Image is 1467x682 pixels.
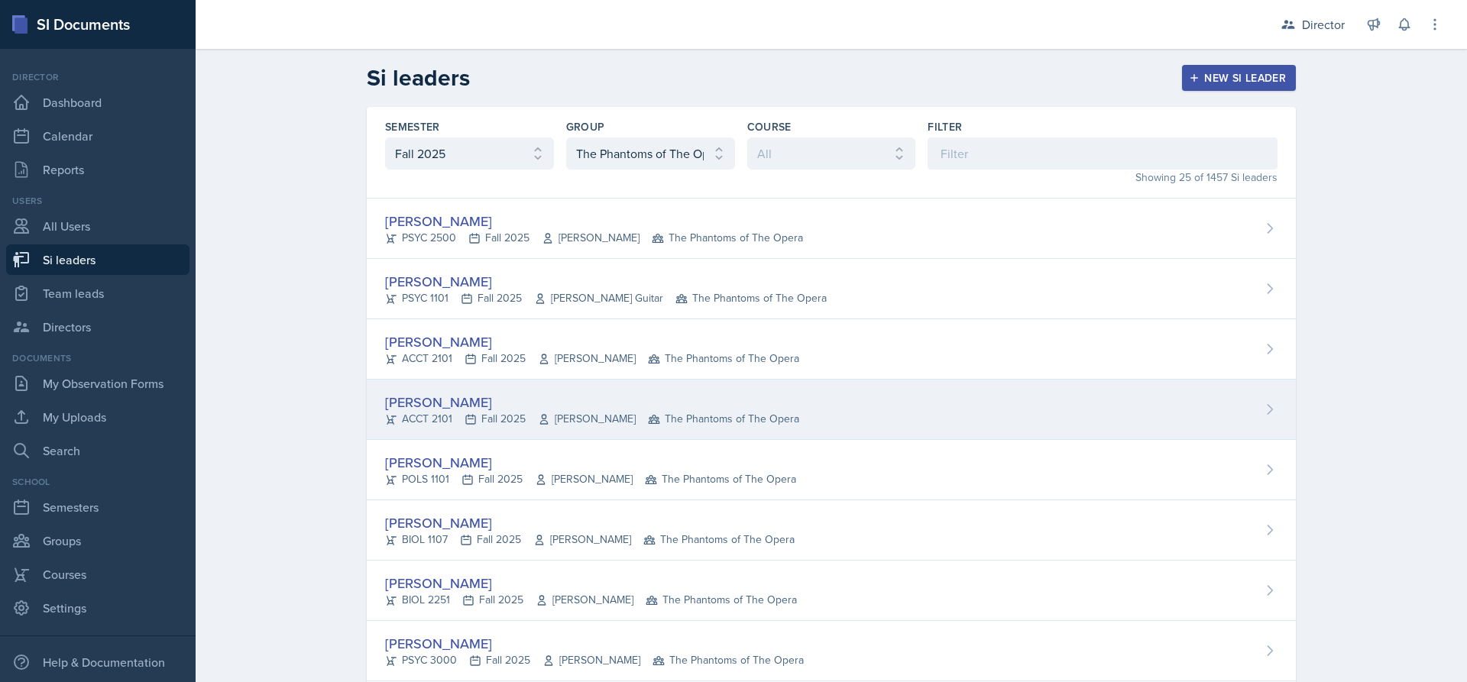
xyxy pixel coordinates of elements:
div: Users [6,194,189,208]
a: [PERSON_NAME] ACCT 2101Fall 2025[PERSON_NAME] The Phantoms of The Opera [367,380,1296,440]
div: [PERSON_NAME] [385,512,795,533]
a: My Observation Forms [6,368,189,399]
a: Directors [6,312,189,342]
div: School [6,475,189,489]
div: Documents [6,351,189,365]
div: [PERSON_NAME] [385,452,796,473]
label: Semester [385,119,440,134]
span: The Phantoms of The Opera [646,592,797,608]
div: POLS 1101 Fall 2025 [385,471,796,487]
label: Group [566,119,605,134]
span: The Phantoms of The Opera [675,290,827,306]
a: Settings [6,593,189,623]
span: The Phantoms of The Opera [648,411,799,427]
a: [PERSON_NAME] ACCT 2101Fall 2025[PERSON_NAME] The Phantoms of The Opera [367,319,1296,380]
div: [PERSON_NAME] [385,573,797,593]
div: New Si leader [1192,72,1286,84]
div: [PERSON_NAME] [385,211,803,231]
span: [PERSON_NAME] [538,411,636,427]
h2: Si leaders [367,64,470,92]
div: PSYC 1101 Fall 2025 [385,290,827,306]
input: Filter [928,137,1278,170]
div: Help & Documentation [6,647,189,677]
a: Groups [6,525,189,556]
span: The Phantoms of The Opera [653,652,804,668]
a: Search [6,435,189,466]
span: The Phantoms of The Opera [643,532,795,548]
a: [PERSON_NAME] PSYC 1101Fall 2025[PERSON_NAME] Guitar The Phantoms of The Opera [367,259,1296,319]
a: Calendar [6,121,189,151]
div: ACCT 2101 Fall 2025 [385,351,799,367]
a: Dashboard [6,87,189,118]
a: Semesters [6,492,189,522]
div: [PERSON_NAME] [385,392,799,412]
div: BIOL 1107 Fall 2025 [385,532,795,548]
span: [PERSON_NAME] [538,351,636,367]
div: [PERSON_NAME] [385,271,827,292]
span: The Phantoms of The Opera [652,230,803,246]
a: [PERSON_NAME] BIOL 1107Fall 2025[PERSON_NAME] The Phantoms of The Opera [367,500,1296,561]
div: [PERSON_NAME] [385,633,804,654]
a: [PERSON_NAME] POLS 1101Fall 2025[PERSON_NAME] The Phantoms of The Opera [367,440,1296,500]
div: Showing 25 of 1457 Si leaders [928,170,1278,186]
span: The Phantoms of The Opera [648,351,799,367]
div: ACCT 2101 Fall 2025 [385,411,799,427]
a: [PERSON_NAME] BIOL 2251Fall 2025[PERSON_NAME] The Phantoms of The Opera [367,561,1296,621]
div: Director [6,70,189,84]
a: Reports [6,154,189,185]
span: [PERSON_NAME] [542,230,640,246]
div: PSYC 2500 Fall 2025 [385,230,803,246]
div: Director [1302,15,1345,34]
label: Filter [928,119,962,134]
button: New Si leader [1182,65,1296,91]
label: Course [747,119,792,134]
a: My Uploads [6,402,189,432]
div: BIOL 2251 Fall 2025 [385,592,797,608]
span: The Phantoms of The Opera [645,471,796,487]
a: All Users [6,211,189,241]
span: [PERSON_NAME] [533,532,631,548]
div: PSYC 3000 Fall 2025 [385,652,804,668]
a: Courses [6,559,189,590]
a: [PERSON_NAME] PSYC 3000Fall 2025[PERSON_NAME] The Phantoms of The Opera [367,621,1296,681]
a: Team leads [6,278,189,309]
span: [PERSON_NAME] [536,592,633,608]
a: Si leaders [6,244,189,275]
span: [PERSON_NAME] Guitar [534,290,663,306]
div: [PERSON_NAME] [385,331,799,352]
span: [PERSON_NAME] [542,652,640,668]
span: [PERSON_NAME] [535,471,633,487]
a: [PERSON_NAME] PSYC 2500Fall 2025[PERSON_NAME] The Phantoms of The Opera [367,199,1296,259]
